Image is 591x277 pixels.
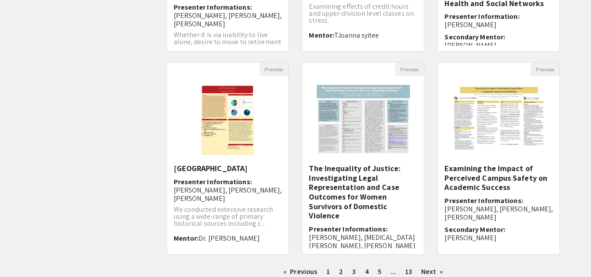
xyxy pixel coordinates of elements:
span: 4 [365,267,369,276]
p: Whether it is via inability to live alone, desire to move to retirement communities, or passing a... [174,32,282,60]
span: TJoanna syitee [334,31,379,40]
img: <p>Examining the Impact of Perceived Campus Safety on Academic Success</p> [444,76,554,164]
span: We conducted extensive research using a wide-range of primary historical sources including c... [174,205,273,228]
button: Preview [259,63,288,76]
button: Preview [531,63,560,76]
span: Secondary Mentor: [444,32,505,42]
div: Open Presentation <p>The Inequality of Justice: Investigating Legal Representation and Case Outco... [302,62,424,255]
iframe: Chat [7,238,37,270]
span: 13 [405,267,412,276]
span: [PERSON_NAME], [PERSON_NAME], [PERSON_NAME] [174,186,282,203]
span: 3 [352,267,356,276]
h6: Presenter Informations: [309,225,417,259]
h6: Presenter Informations: [444,196,553,222]
span: Mentor: [309,31,334,40]
span: [PERSON_NAME], [PERSON_NAME], [PERSON_NAME] [444,204,553,222]
span: 5 [378,267,381,276]
span: [PERSON_NAME], [PERSON_NAME], [PERSON_NAME] [174,11,282,28]
p: Examining effects of credit hours and upper-division level classes on stress. [309,3,417,24]
div: Open Presentation <p>Cañon City Convict Cemetery</p> [167,62,289,255]
h6: Presenter Information: [444,12,553,29]
p: [PERSON_NAME] [444,234,553,242]
h5: [GEOGRAPHIC_DATA] [174,164,282,173]
span: [PERSON_NAME] [444,20,496,29]
h6: Presenter Informations: [174,3,282,28]
span: 1 [326,267,330,276]
span: Secondary Mentor: [444,225,505,234]
span: Dr. [PERSON_NAME] [199,234,260,243]
img: <p>The Inequality of Justice: Investigating Legal Representation and Case Outcomes for Women Surv... [308,76,419,164]
div: Open Presentation <p>Examining the Impact of Perceived Campus Safety on Academic Success</p> [437,62,560,255]
h5: Examining the Impact of Perceived Campus Safety on Academic Success [444,164,553,192]
h6: Presenter Informations: [174,178,282,203]
span: ... [391,267,396,276]
img: <p>Cañon City Convict Cemetery</p> [192,76,262,164]
span: [PERSON_NAME], [MEDICAL_DATA][PERSON_NAME], [PERSON_NAME] [PERSON_NAME]... [309,233,416,259]
h5: The Inequality of Justice: Investigating Legal Representation and Case Outcomes for Women Survivo... [309,164,417,221]
button: Preview [395,63,424,76]
span: 2 [339,267,343,276]
span: Mentor: [174,234,199,243]
p: [PERSON_NAME] [444,41,553,49]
